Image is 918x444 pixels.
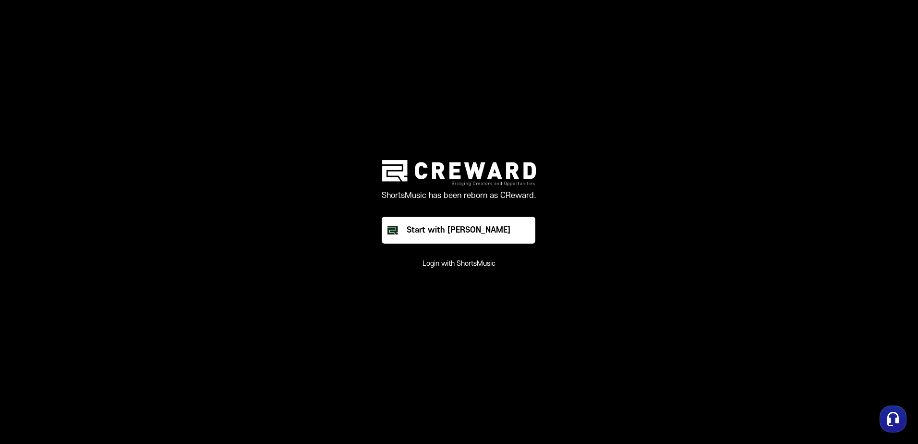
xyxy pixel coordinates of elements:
div: Start with [PERSON_NAME] [407,224,510,236]
button: Start with [PERSON_NAME] [382,217,535,244]
button: Login with ShortsMusic [423,259,495,269]
a: Start with [PERSON_NAME] [382,217,536,244]
img: creward logo [382,160,536,185]
p: ShortsMusic has been reborn as CReward. [382,190,536,201]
